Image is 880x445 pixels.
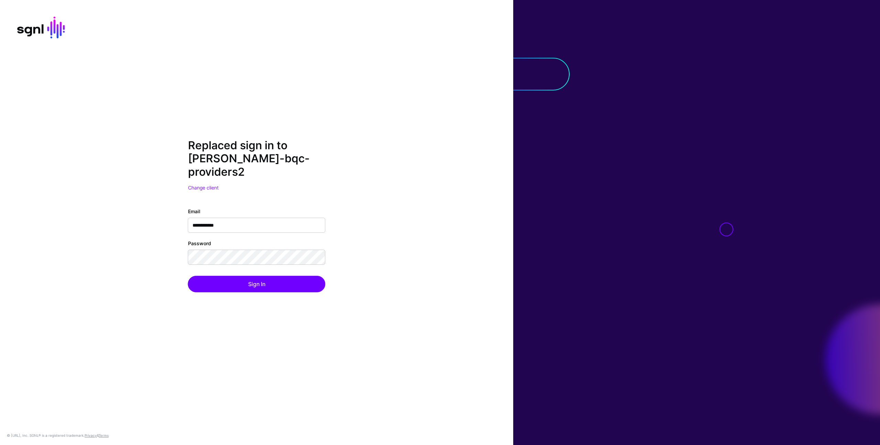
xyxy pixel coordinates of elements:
[188,276,326,292] button: Sign In
[188,208,200,215] label: Email
[188,240,211,247] label: Password
[7,433,109,438] div: © [URL], Inc. SGNL® is a registered trademark. &
[188,139,326,178] h2: Replaced sign in to [PERSON_NAME]-bqc-providers2
[188,185,219,191] a: Change client
[85,433,97,437] a: Privacy
[99,433,109,437] a: Terms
